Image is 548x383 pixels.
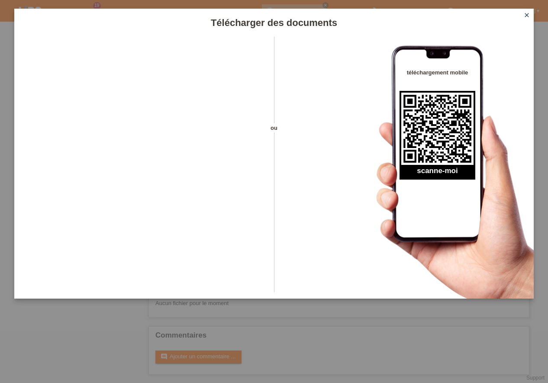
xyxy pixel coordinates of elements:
a: close [521,11,532,21]
iframe: Upload [27,58,259,275]
h2: scanne-moi [400,167,475,180]
h1: Télécharger des documents [14,17,534,28]
h4: téléchargement mobile [400,69,475,76]
i: close [523,12,530,19]
span: ou [259,123,289,132]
